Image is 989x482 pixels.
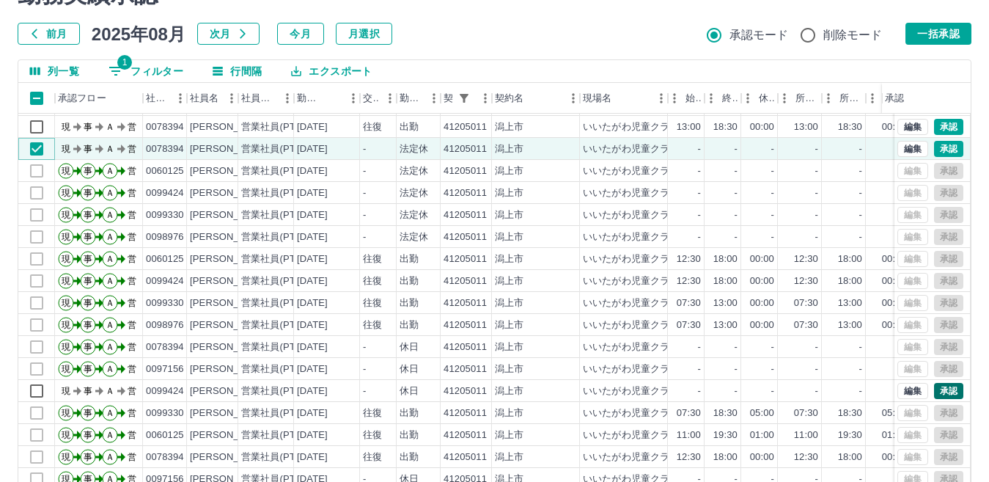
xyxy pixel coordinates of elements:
text: Ａ [106,254,114,264]
div: [PERSON_NAME] [190,274,270,288]
text: 現 [62,342,70,352]
div: 12:30 [677,274,701,288]
div: 往復 [363,296,382,310]
div: 41205011 [444,252,487,266]
text: 現 [62,386,70,396]
button: フィルター表示 [454,88,474,109]
button: メニュー [379,87,401,109]
button: メニュー [650,87,672,109]
div: - [698,362,701,376]
div: 終業 [722,83,738,114]
div: 00:00 [750,274,774,288]
div: 営業社員(PT契約) [241,252,318,266]
div: - [363,164,366,178]
div: 1件のフィルターを適用中 [454,88,474,109]
text: Ａ [106,144,114,154]
div: 13:00 [677,120,701,134]
div: - [698,142,701,156]
text: 現 [62,144,70,154]
div: 終業 [705,83,741,114]
div: - [363,384,366,398]
div: - [859,362,862,376]
div: 潟上市 [495,252,523,266]
div: - [363,142,366,156]
div: 法定休 [400,164,428,178]
div: 00:00 [750,296,774,310]
div: - [859,186,862,200]
text: Ａ [106,276,114,286]
div: [DATE] [297,142,328,156]
div: 休日 [400,362,419,376]
div: 0098976 [146,230,184,244]
button: 承認 [934,141,963,157]
div: 41205011 [444,384,487,398]
text: 営 [128,166,136,176]
div: [PERSON_NAME] [190,164,270,178]
div: 潟上市 [495,362,523,376]
span: 承認モード [729,26,789,44]
div: 0060125 [146,164,184,178]
button: メニュー [276,87,298,109]
div: 41205011 [444,186,487,200]
div: - [771,142,774,156]
div: - [363,208,366,222]
text: 現 [62,254,70,264]
div: 41205011 [444,296,487,310]
text: 事 [84,188,92,198]
div: 勤務日 [294,83,360,114]
button: 編集 [897,383,928,399]
button: 承認 [934,383,963,399]
div: 社員区分 [241,83,276,114]
div: 0099424 [146,186,184,200]
div: - [735,208,738,222]
div: 41205011 [444,120,487,134]
div: 潟上市 [495,208,523,222]
div: - [363,230,366,244]
div: [DATE] [297,252,328,266]
div: 潟上市 [495,142,523,156]
div: 潟上市 [495,120,523,134]
div: - [735,164,738,178]
div: [DATE] [297,274,328,288]
div: 所定終業 [822,83,866,114]
text: 営 [128,276,136,286]
div: 41205011 [444,340,487,354]
div: 休憩 [741,83,778,114]
text: 現 [62,188,70,198]
div: 社員番号 [146,83,169,114]
text: Ａ [106,298,114,308]
div: 往復 [363,274,382,288]
div: いいたがわ児童クラブ [583,318,680,332]
div: 社員名 [187,83,238,114]
div: [DATE] [297,384,328,398]
div: いいたがわ児童クラブ [583,230,680,244]
div: 始業 [668,83,705,114]
div: 所定開始 [795,83,819,114]
div: - [815,164,818,178]
div: 営業社員(PT契約) [241,340,318,354]
text: 現 [62,210,70,220]
button: エクスポート [279,60,383,82]
div: - [771,208,774,222]
div: 勤務区分 [400,83,423,114]
div: 13:00 [794,120,818,134]
div: 潟上市 [495,318,523,332]
div: 12:30 [794,252,818,266]
div: いいたがわ児童クラブ [583,186,680,200]
div: 出勤 [400,120,419,134]
div: [PERSON_NAME] [190,120,270,134]
div: [DATE] [297,318,328,332]
div: 承認 [882,83,958,114]
div: 00:00 [882,120,906,134]
div: 往復 [363,252,382,266]
div: 00:00 [882,252,906,266]
div: 勤務日 [297,83,322,114]
div: [DATE] [297,208,328,222]
div: - [771,164,774,178]
div: 07:30 [677,296,701,310]
div: [PERSON_NAME] [190,318,270,332]
div: - [771,186,774,200]
div: 営業社員(PT契約) [241,384,318,398]
text: Ａ [106,188,114,198]
div: いいたがわ児童クラブ [583,296,680,310]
